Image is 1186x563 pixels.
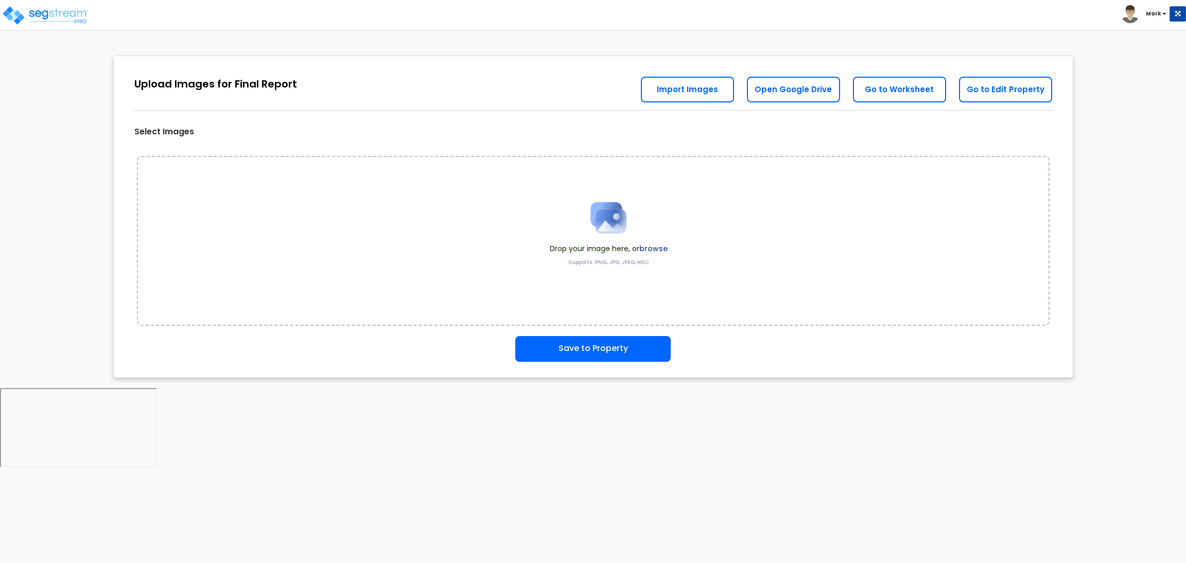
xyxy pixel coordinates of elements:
[134,126,194,138] label: Select Images
[1146,10,1161,17] b: Mark
[134,77,297,92] div: Upload Images for Final Report
[747,77,840,102] a: Open Google Drive
[583,192,634,243] img: Upload Icon
[2,5,89,26] img: logo_pro_r.png
[959,77,1052,102] a: Go to Edit Property
[515,336,671,362] button: Save to Property
[550,243,668,254] span: Drop your image here, or
[853,77,946,102] a: Go to Worksheet
[641,77,734,102] a: Import Images
[1121,5,1139,23] img: avatar.png
[639,243,668,254] label: browse
[568,259,649,266] label: Supports: PNG, JPG, JPEG, HEIC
